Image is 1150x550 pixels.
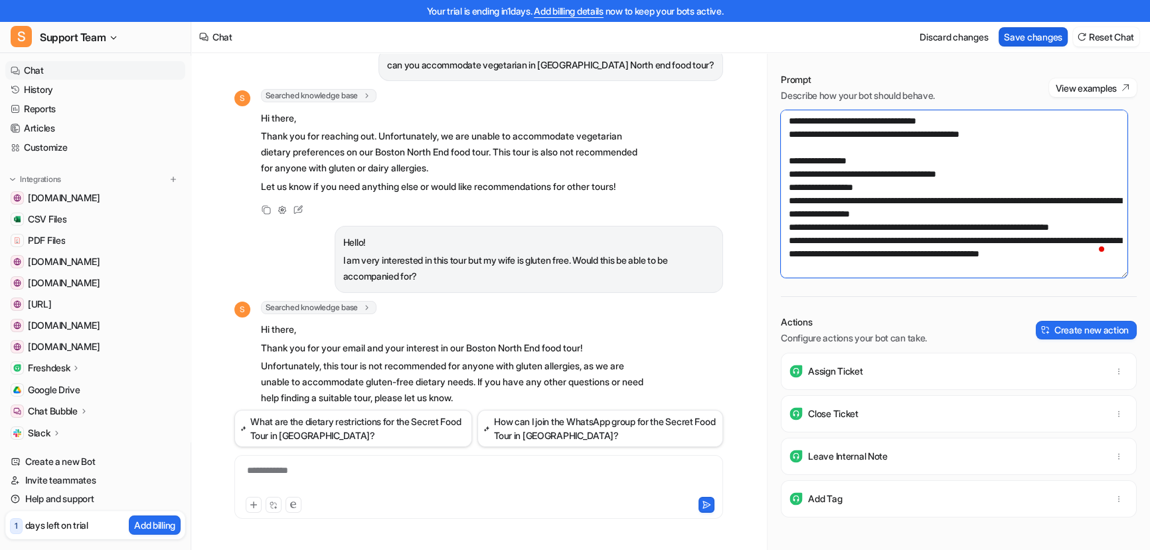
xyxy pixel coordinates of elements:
[238,464,720,494] div: To enrich screen reader interactions, please activate Accessibility in Grammarly extension settings
[1036,321,1137,339] button: Create new action
[5,490,185,508] a: Help and support
[261,128,649,176] p: Thank you for reaching out. Unfortunately, we are unable to accommodate vegetarian dietary prefer...
[261,110,649,126] p: Hi there,
[1049,78,1137,97] button: View examples
[28,405,78,418] p: Chat Bubble
[261,321,649,337] p: Hi there,
[914,27,993,46] button: Discard changes
[1077,32,1086,42] img: reset
[781,331,927,345] p: Configure actions your bot can take.
[808,450,888,463] p: Leave Internal Note
[261,358,649,406] p: Unfortunately, this tour is not recommended for anyone with gluten allergies, as we are unable to...
[261,409,649,424] p: Feel free to ask if you need further information!
[781,110,1127,278] textarea: To enrich screen reader interactions, please activate Accessibility in Grammarly extension settings
[15,520,18,532] p: 1
[808,407,859,420] p: Close Ticket
[20,174,61,185] p: Integrations
[5,61,185,80] a: Chat
[789,450,803,463] img: Leave Internal Note icon
[999,27,1068,46] button: Save changes
[5,189,185,207] a: www.secretfoodtours.com[DOMAIN_NAME]
[5,337,185,356] a: app.slack.com[DOMAIN_NAME]
[13,194,21,202] img: www.secretfoodtours.com
[28,340,100,353] span: [DOMAIN_NAME]
[28,276,100,290] span: [DOMAIN_NAME]
[11,26,32,47] span: S
[781,316,927,329] p: Actions
[13,364,21,372] img: Freshdesk
[5,252,185,271] a: dashboard.ticketinghub.com[DOMAIN_NAME]
[789,407,803,420] img: Close Ticket icon
[5,471,185,490] a: Invite teammates
[40,28,106,46] span: Support Team
[343,234,714,250] p: Hello!
[13,321,21,329] img: mail.google.com
[169,175,178,184] img: menu_add.svg
[1041,325,1050,335] img: create-action-icon.svg
[5,452,185,471] a: Create a new Bot
[387,57,714,73] p: can you accommodate vegetarian in [GEOGRAPHIC_DATA] North end food tour?
[5,381,185,399] a: Google DriveGoogle Drive
[13,215,21,223] img: CSV Files
[28,383,80,397] span: Google Drive
[789,365,803,378] img: Assign Ticket icon
[5,138,185,157] a: Customize
[261,340,649,356] p: Thank you for your email and your interest in our Boston North End food tour!
[5,316,185,335] a: mail.google.com[DOMAIN_NAME]
[808,492,842,505] p: Add Tag
[5,173,65,186] button: Integrations
[234,410,473,447] button: What are the dietary restrictions for the Secret Food Tour in [GEOGRAPHIC_DATA]?
[28,213,66,226] span: CSV Files
[234,90,250,106] span: S
[781,89,935,102] p: Describe how your bot should behave.
[13,258,21,266] img: dashboard.ticketinghub.com
[212,30,232,44] div: Chat
[1073,27,1139,46] button: Reset Chat
[28,361,70,375] p: Freshdesk
[13,300,21,308] img: dashboard.eesel.ai
[5,231,185,250] a: PDF FilesPDF Files
[5,80,185,99] a: History
[5,274,185,292] a: web.whatsapp.com[DOMAIN_NAME]
[28,234,65,247] span: PDF Files
[13,343,21,351] img: app.slack.com
[25,518,88,532] p: days left on trial
[261,89,376,102] span: Searched knowledge base
[13,386,21,394] img: Google Drive
[808,365,862,378] p: Assign Ticket
[13,429,21,437] img: Slack
[343,252,714,284] p: I am very interested in this tour but my wife is gluten free. Would this be able to be accompanie...
[28,298,52,311] span: [URL]
[28,426,50,440] p: Slack
[8,175,17,184] img: expand menu
[789,492,803,505] img: Add Tag icon
[534,5,604,17] a: Add billing details
[28,255,100,268] span: [DOMAIN_NAME]
[261,301,376,314] span: Searched knowledge base
[28,319,100,332] span: [DOMAIN_NAME]
[234,302,250,318] span: S
[261,179,649,195] p: Let us know if you need anything else or would like recommendations for other tours!
[5,210,185,229] a: CSV FilesCSV Files
[129,515,181,535] button: Add billing
[13,407,21,415] img: Chat Bubble
[28,191,100,205] span: [DOMAIN_NAME]
[5,100,185,118] a: Reports
[5,119,185,137] a: Articles
[13,236,21,244] img: PDF Files
[781,73,935,86] p: Prompt
[134,518,175,532] p: Add billing
[13,279,21,287] img: web.whatsapp.com
[5,295,185,314] a: dashboard.eesel.ai[URL]
[477,410,722,447] button: How can I join the WhatsApp group for the Secret Food Tour in [GEOGRAPHIC_DATA]?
